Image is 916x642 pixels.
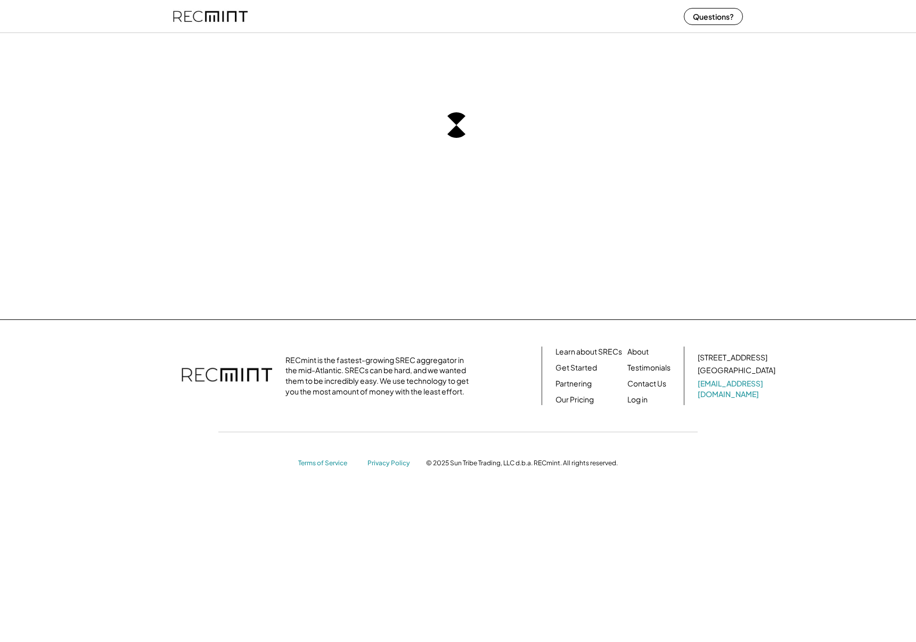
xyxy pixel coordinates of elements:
button: Questions? [684,8,743,25]
div: [STREET_ADDRESS] [698,352,767,363]
img: recmint-logotype%403x.png [182,357,272,394]
a: Log in [627,394,648,405]
a: [EMAIL_ADDRESS][DOMAIN_NAME] [698,378,778,399]
a: About [627,347,649,357]
img: recmint-logotype%403x%20%281%29.jpeg [173,2,248,30]
div: RECmint is the fastest-growing SREC aggregator in the mid-Atlantic. SRECs can be hard, and we wan... [285,355,475,397]
a: Our Pricing [555,394,594,405]
a: Partnering [555,378,592,389]
a: Learn about SRECs [555,347,622,357]
div: [GEOGRAPHIC_DATA] [698,365,775,376]
a: Contact Us [627,378,666,389]
a: Terms of Service [298,459,357,468]
a: Privacy Policy [367,459,415,468]
a: Testimonials [627,363,670,373]
div: © 2025 Sun Tribe Trading, LLC d.b.a. RECmint. All rights reserved. [426,459,618,467]
a: Get Started [555,363,597,373]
